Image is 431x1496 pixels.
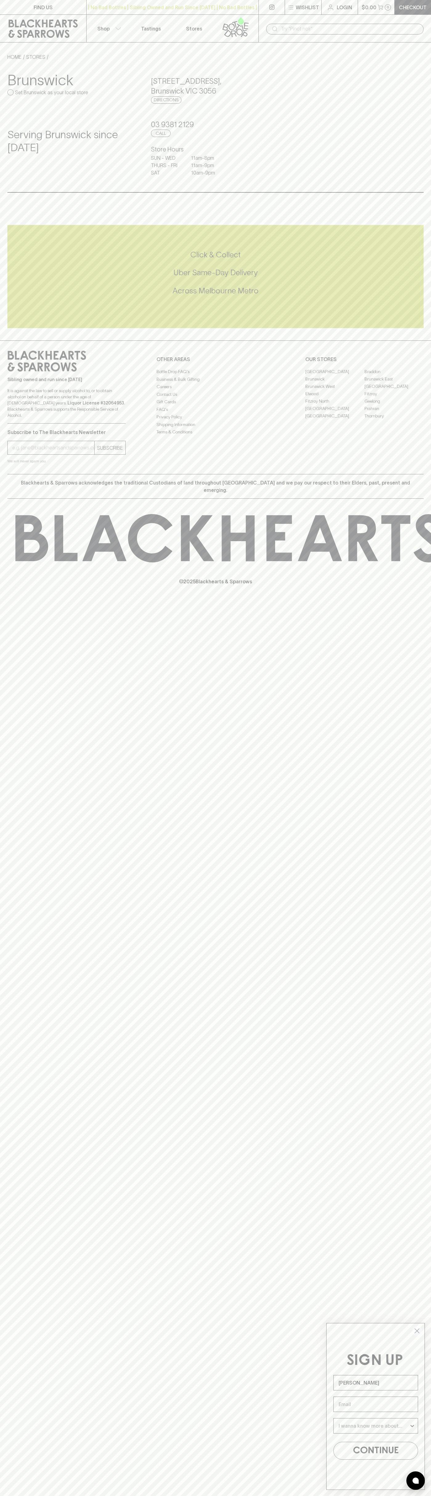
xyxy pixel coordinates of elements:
a: Contact Us [157,391,275,398]
a: Careers [157,383,275,391]
a: [GEOGRAPHIC_DATA] [305,368,364,375]
p: Shop [97,25,110,32]
a: Fitzroy [364,390,424,397]
h5: Uber Same-Day Delivery [7,267,424,278]
p: $0.00 [362,4,376,11]
p: FIND US [34,4,53,11]
button: Shop [87,15,130,42]
a: Elwood [305,390,364,397]
input: Name [333,1375,418,1390]
p: Sibling owned and run since [DATE] [7,376,126,383]
p: 0 [387,6,389,9]
a: [GEOGRAPHIC_DATA] [364,383,424,390]
p: Wishlist [296,4,319,11]
p: Set Brunswick as your local store [15,89,88,96]
p: SUN - WED [151,154,182,162]
p: 10am - 9pm [191,169,222,176]
a: Tastings [129,15,173,42]
h5: Click & Collect [7,250,424,260]
a: Brunswick East [364,375,424,383]
a: Privacy Policy [157,413,275,421]
p: THURS - FRI [151,162,182,169]
input: e.g. jane@blackheartsandsparrows.com.au [12,443,94,453]
button: Show Options [409,1418,415,1433]
a: Thornbury [364,412,424,420]
a: HOME [7,54,22,60]
a: Shipping Information [157,421,275,428]
strong: Liquor License #32064953 [67,400,124,405]
a: Gift Cards [157,398,275,406]
input: Try "Pinot noir" [281,24,419,34]
p: OUR STORES [305,356,424,363]
img: bubble-icon [413,1478,419,1484]
a: Geelong [364,397,424,405]
a: Brunswick [305,375,364,383]
h6: Store Hours [151,144,280,154]
h4: Serving Brunswick since [DATE] [7,128,136,154]
p: It is against the law to sell or supply alcohol to, or to obtain alcohol on behalf of a person un... [7,388,126,418]
button: Close dialog [412,1325,422,1336]
p: SUBSCRIBE [97,444,123,452]
span: SIGN UP [347,1354,403,1368]
h5: 03 9381 2129 [151,120,280,130]
p: 11am - 9pm [191,162,222,169]
button: SUBSCRIBE [95,441,125,454]
a: Braddon [364,368,424,375]
a: [GEOGRAPHIC_DATA] [305,405,364,412]
p: OTHER AREAS [157,356,275,363]
a: [GEOGRAPHIC_DATA] [305,412,364,420]
p: Login [337,4,352,11]
p: Stores [186,25,202,32]
a: Stores [173,15,216,42]
h5: Across Melbourne Metro [7,286,424,296]
h5: [STREET_ADDRESS] , Brunswick VIC 3056 [151,76,280,96]
p: Subscribe to The Blackhearts Newsletter [7,428,126,436]
a: Business & Bulk Gifting [157,376,275,383]
a: Brunswick West [305,383,364,390]
p: 11am - 8pm [191,154,222,162]
input: Email [333,1397,418,1412]
h3: Brunswick [7,71,136,89]
a: Fitzroy North [305,397,364,405]
button: CONTINUE [333,1442,418,1460]
input: I wanna know more about... [339,1418,409,1433]
a: FAQ's [157,406,275,413]
a: Terms & Conditions [157,428,275,436]
a: Prahran [364,405,424,412]
p: Blackhearts & Sparrows acknowledges the traditional Custodians of land throughout [GEOGRAPHIC_DAT... [12,479,419,494]
a: Directions [151,96,181,104]
p: We will never spam you [7,458,126,464]
div: FLYOUT Form [320,1317,431,1496]
p: Checkout [399,4,427,11]
a: STORES [26,54,45,60]
p: SAT [151,169,182,176]
a: Call [151,130,171,137]
p: Tastings [141,25,161,32]
a: Bottle Drop FAQ's [157,368,275,376]
div: Call to action block [7,225,424,328]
